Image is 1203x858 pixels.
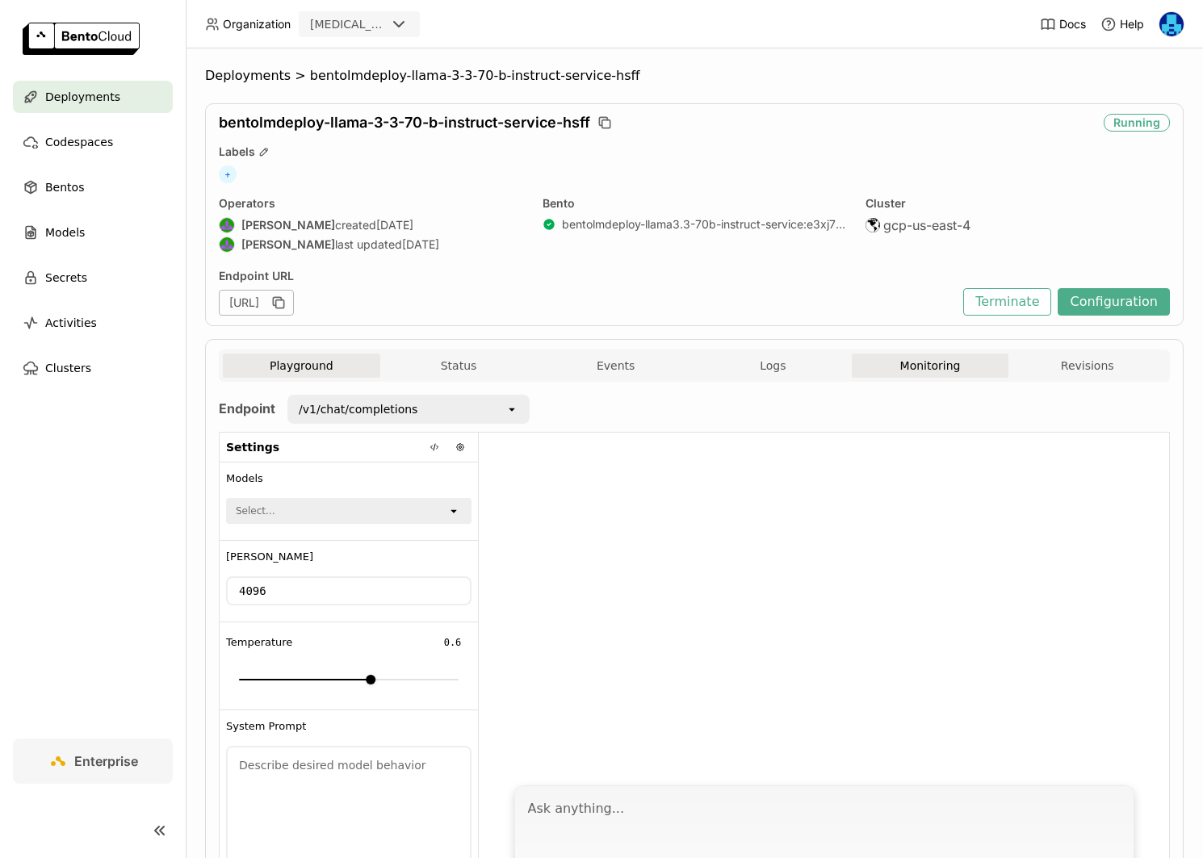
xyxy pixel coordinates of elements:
button: Playground [223,354,380,378]
span: bentolmdeploy-llama-3-3-70-b-instruct-service-hsff [219,114,590,132]
span: Models [45,223,85,242]
div: Select... [236,503,275,519]
a: Clusters [13,352,173,384]
span: Deployments [45,87,120,107]
div: Endpoint URL [219,269,955,283]
input: Selected /v1/chat/completions. [419,401,421,417]
img: logo [23,23,140,55]
button: Events [537,354,694,378]
span: Temperature [226,636,292,649]
div: Bento [543,196,847,211]
div: last updated [219,236,523,253]
a: Models [13,216,173,249]
svg: open [447,504,460,517]
span: Enterprise [74,753,138,769]
strong: Endpoint [219,400,275,416]
span: bentolmdeploy-llama-3-3-70-b-instruct-service-hsff [310,68,640,84]
a: bentolmdeploy-llama3.3-70b-instruct-service:e3xj72cx5oegwsi9 [562,217,847,232]
span: Logs [760,358,786,373]
div: Help [1100,16,1144,32]
input: Temperature [434,633,471,652]
span: System Prompt [226,720,306,733]
img: Shenyang Zhao [220,218,234,232]
div: [URL] [219,290,294,316]
button: Terminate [963,288,1051,316]
button: Configuration [1058,288,1170,316]
button: Status [380,354,538,378]
div: Cluster [866,196,1170,211]
span: Docs [1059,17,1086,31]
span: Bentos [45,178,84,197]
div: created [219,217,523,233]
span: > [291,68,310,84]
a: Activities [13,307,173,339]
a: Secrets [13,262,173,294]
div: Settings [220,433,478,462]
span: [PERSON_NAME] [226,550,313,563]
strong: [PERSON_NAME] [241,218,335,232]
span: Deployments [205,68,291,84]
span: Clusters [45,358,91,378]
span: Models [226,472,263,485]
nav: Breadcrumbs navigation [205,68,1184,84]
div: /v1/chat/completions [299,401,417,417]
span: Activities [45,313,97,333]
div: [MEDICAL_DATA] [310,16,386,32]
span: Help [1120,17,1144,31]
button: Monitoring [852,354,1009,378]
span: Organization [223,17,291,31]
div: Operators [219,196,523,211]
button: Revisions [1008,354,1166,378]
span: [DATE] [402,237,439,252]
img: Shenyang Zhao [220,237,234,252]
span: gcp-us-east-4 [883,217,970,233]
a: Deployments [13,81,173,113]
img: Yi Guo [1159,12,1184,36]
div: Labels [219,144,1170,159]
div: Running [1104,114,1170,132]
a: Docs [1040,16,1086,32]
span: Codespaces [45,132,113,152]
a: Bentos [13,171,173,203]
span: Secrets [45,268,87,287]
svg: open [505,403,518,416]
input: Selected revia. [388,17,389,33]
span: + [219,165,237,183]
span: [DATE] [376,218,413,232]
a: Codespaces [13,126,173,158]
strong: [PERSON_NAME] [241,237,335,252]
a: Enterprise [13,739,173,784]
